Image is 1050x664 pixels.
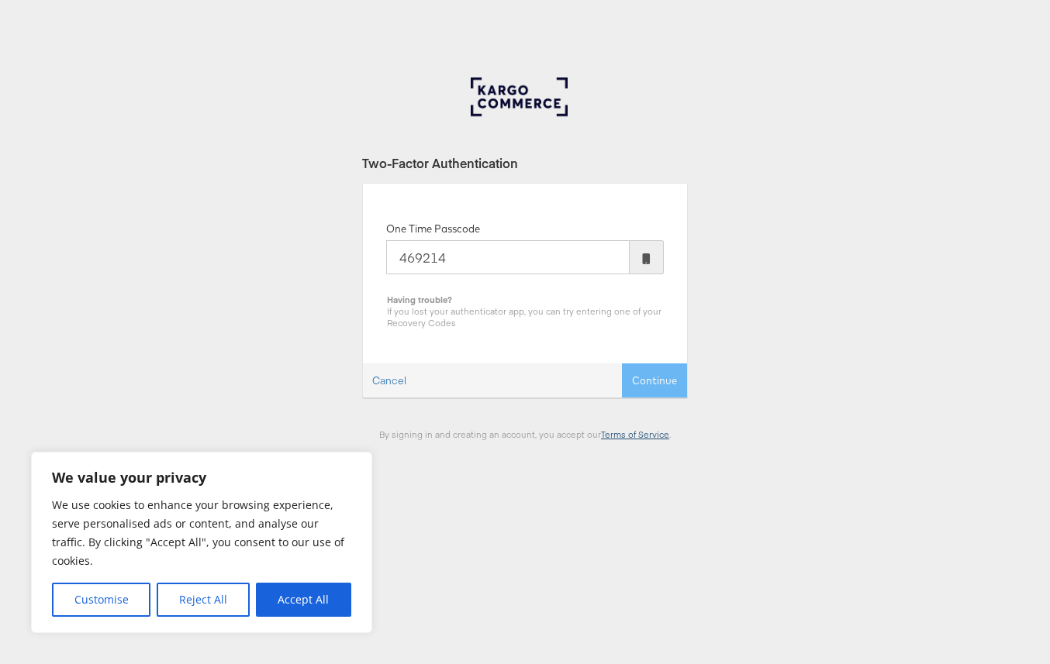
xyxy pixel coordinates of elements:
[387,294,452,305] b: Having trouble?
[362,154,688,172] div: Two-Factor Authentication
[256,583,351,617] button: Accept All
[31,452,372,633] div: We value your privacy
[362,428,688,440] div: By signing in and creating an account, you accept our .
[52,583,150,617] button: Customise
[157,583,249,617] button: Reject All
[386,222,480,236] label: One Time Passcode
[386,240,630,274] input: Enter the code
[363,364,416,397] a: Cancel
[52,468,351,487] p: We value your privacy
[387,305,661,329] span: If you lost your authenticator app, you can try entering one of your Recovery Codes
[601,428,669,440] a: Terms of Service
[52,496,351,570] p: We use cookies to enhance your browsing experience, serve personalised ads or content, and analys...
